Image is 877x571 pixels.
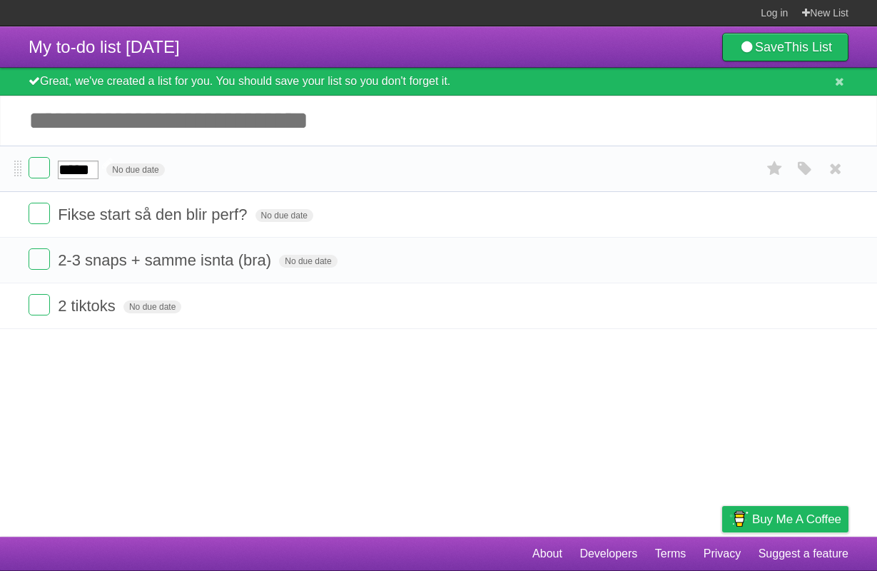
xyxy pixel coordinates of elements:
label: Done [29,157,50,178]
a: Buy me a coffee [722,506,848,532]
span: No due date [123,300,181,313]
label: Done [29,203,50,224]
span: No due date [279,255,337,268]
a: SaveThis List [722,33,848,61]
span: No due date [255,209,313,222]
span: 2 tiktoks [58,297,119,315]
a: Privacy [704,540,741,567]
span: Buy me a coffee [752,507,841,532]
a: Terms [655,540,686,567]
label: Star task [761,157,789,181]
a: About [532,540,562,567]
img: Buy me a coffee [729,507,749,531]
a: Suggest a feature [759,540,848,567]
span: Fikse start så den blir perf? [58,206,250,223]
b: This List [784,40,832,54]
span: My to-do list [DATE] [29,37,180,56]
span: No due date [106,163,164,176]
span: 2-3 snaps + samme isnta (bra) [58,251,275,269]
label: Done [29,294,50,315]
a: Developers [579,540,637,567]
label: Done [29,248,50,270]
